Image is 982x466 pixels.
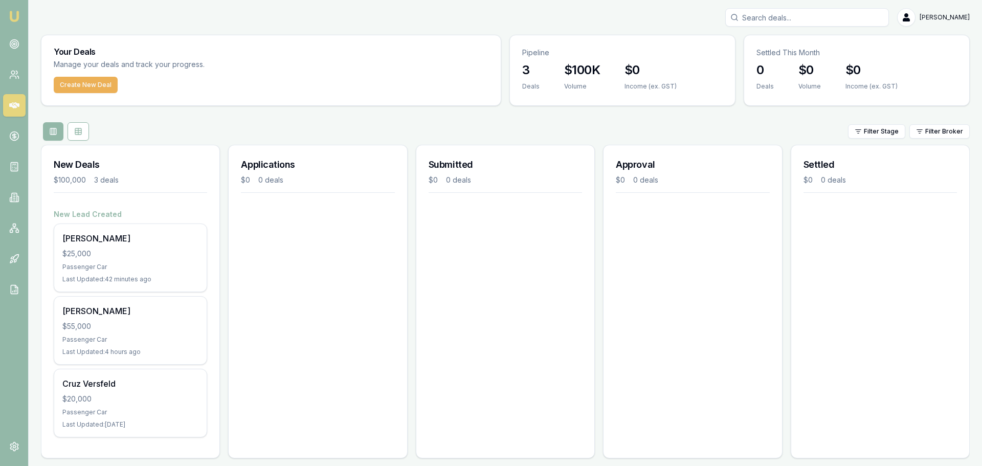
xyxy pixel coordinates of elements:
[446,175,471,185] div: 0 deals
[62,378,198,390] div: Cruz Versfeld
[241,158,394,172] h3: Applications
[62,275,198,283] div: Last Updated: 42 minutes ago
[62,232,198,245] div: [PERSON_NAME]
[62,348,198,356] div: Last Updated: 4 hours ago
[725,8,889,27] input: Search deals
[564,82,600,91] div: Volume
[864,127,899,136] span: Filter Stage
[54,175,86,185] div: $100,000
[429,158,582,172] h3: Submitted
[429,175,438,185] div: $0
[62,408,198,416] div: Passenger Car
[54,59,316,71] p: Manage your deals and track your progress.
[848,124,905,139] button: Filter Stage
[804,175,813,185] div: $0
[925,127,963,136] span: Filter Broker
[756,62,774,78] h3: 0
[909,124,970,139] button: Filter Broker
[8,10,20,23] img: emu-icon-u.png
[522,82,540,91] div: Deals
[54,158,207,172] h3: New Deals
[821,175,846,185] div: 0 deals
[62,249,198,259] div: $25,000
[633,175,658,185] div: 0 deals
[756,48,957,58] p: Settled This Month
[241,175,250,185] div: $0
[798,82,821,91] div: Volume
[62,305,198,317] div: [PERSON_NAME]
[94,175,119,185] div: 3 deals
[616,158,769,172] h3: Approval
[62,336,198,344] div: Passenger Car
[54,209,207,219] h4: New Lead Created
[54,48,488,56] h3: Your Deals
[54,77,118,93] button: Create New Deal
[616,175,625,185] div: $0
[258,175,283,185] div: 0 deals
[804,158,957,172] h3: Settled
[62,263,198,271] div: Passenger Car
[62,321,198,331] div: $55,000
[624,82,677,91] div: Income (ex. GST)
[522,48,723,58] p: Pipeline
[522,62,540,78] h3: 3
[798,62,821,78] h3: $0
[624,62,677,78] h3: $0
[756,82,774,91] div: Deals
[62,420,198,429] div: Last Updated: [DATE]
[845,82,898,91] div: Income (ex. GST)
[62,394,198,404] div: $20,000
[564,62,600,78] h3: $100K
[920,13,970,21] span: [PERSON_NAME]
[845,62,898,78] h3: $0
